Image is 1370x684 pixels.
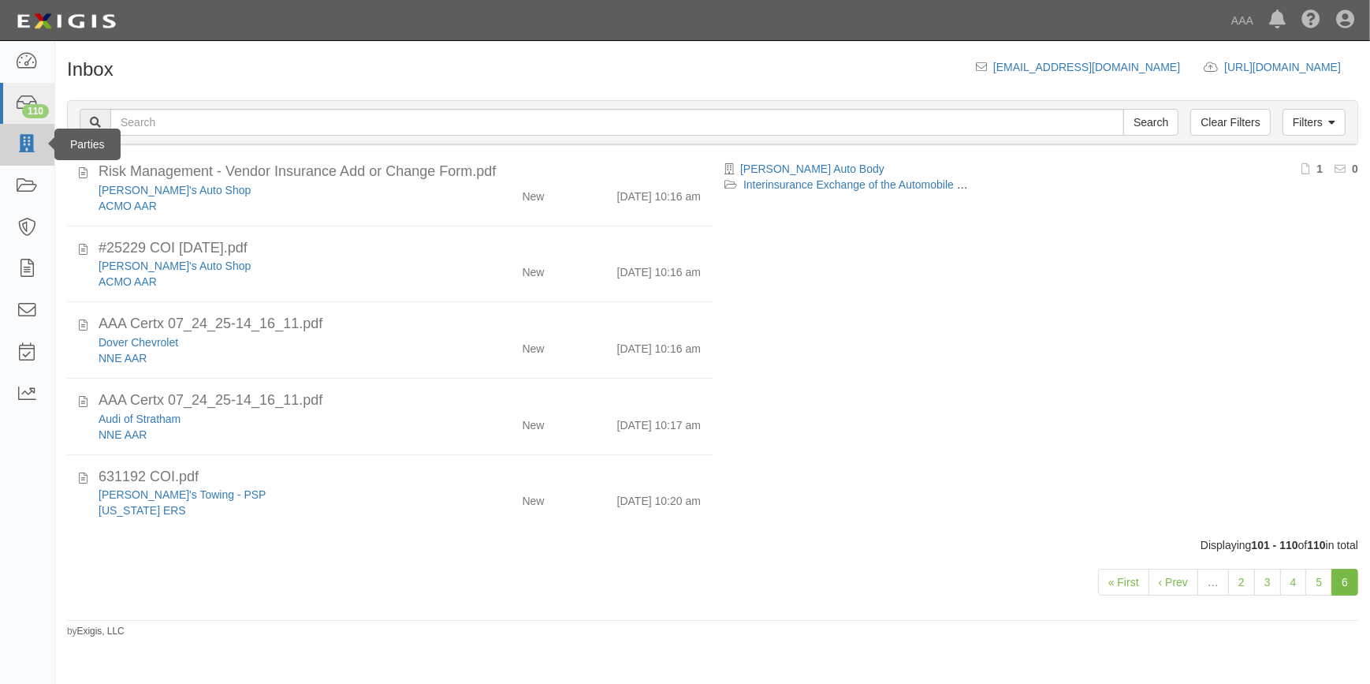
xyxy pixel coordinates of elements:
input: Search [110,109,1124,136]
div: New [522,258,544,280]
div: ACMO AAR [99,274,440,290]
div: 110 [22,104,49,118]
a: ACMO AAR [99,275,157,288]
div: ACMO AAR [99,198,440,214]
h1: Inbox [67,59,114,80]
div: NNE AAR [99,350,440,366]
div: AAA Certx 07_24_25-14_16_11.pdf [99,391,701,411]
b: 0 [1352,163,1358,175]
a: « First [1098,569,1149,596]
div: Displaying of in total [55,537,1370,553]
a: [PERSON_NAME]'s Auto Shop [99,184,251,196]
div: New [522,411,544,433]
a: NNE AAR [99,428,147,441]
div: [DATE] 10:20 am [617,487,701,509]
div: 631192 COI.pdf [99,467,701,488]
a: 5 [1305,569,1332,596]
img: logo-5460c22ac91f19d4615b14bd174203de0afe785f0fc80cf4dbbc73dc1793850b.png [12,7,121,36]
a: 4 [1280,569,1307,596]
div: Brad's Auto Shop [99,182,440,198]
div: Parties [54,129,121,160]
a: Interinsurance Exchange of the Automobile Club - MPR Auto [743,178,1039,191]
div: New [522,335,544,357]
div: NNE AAR [99,427,440,443]
div: [DATE] 10:16 am [617,182,701,204]
a: ACMO AAR [99,200,157,212]
a: 2 [1228,569,1255,596]
a: Audi of Stratham [99,413,181,425]
a: Exigis, LLC [77,626,125,637]
div: [DATE] 10:17 am [617,411,701,433]
a: [PERSON_NAME] Auto Body [740,163,884,175]
div: Texas ERS [99,503,440,518]
div: Risk Management - Vendor Insurance Add or Change Form.pdf [99,162,701,182]
div: #25229 COI 02.01.26.pdf [99,238,701,259]
a: 3 [1254,569,1281,596]
a: Dover Chevrolet [99,336,178,349]
div: Audi of Stratham [99,411,440,427]
div: Angelo's Towing - PSP [99,487,440,503]
div: AAA Certx 07_24_25-14_16_11.pdf [99,314,701,335]
div: Dover Chevrolet [99,335,440,350]
input: Search [1123,109,1178,136]
a: AAA [1223,5,1261,36]
a: [PERSON_NAME]'s Towing - PSP [99,488,266,501]
a: … [1197,569,1229,596]
a: NNE AAR [99,352,147,364]
a: 6 [1331,569,1358,596]
a: Filters [1283,109,1346,136]
a: [US_STATE] ERS [99,504,186,517]
div: New [522,487,544,509]
div: [DATE] 10:16 am [617,335,701,357]
a: [EMAIL_ADDRESS][DOMAIN_NAME] [993,61,1180,73]
i: Help Center - Complianz [1301,11,1320,30]
a: Clear Filters [1190,109,1270,136]
a: ‹ Prev [1148,569,1198,596]
b: 110 [1307,539,1325,551]
a: [URL][DOMAIN_NAME] [1224,61,1358,73]
b: 1 [1316,163,1323,175]
a: [PERSON_NAME]'s Auto Shop [99,260,251,272]
div: [DATE] 10:16 am [617,258,701,280]
div: New [522,182,544,204]
small: by [67,625,125,638]
b: 101 - 110 [1252,539,1298,551]
div: Brad's Auto Shop [99,258,440,274]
